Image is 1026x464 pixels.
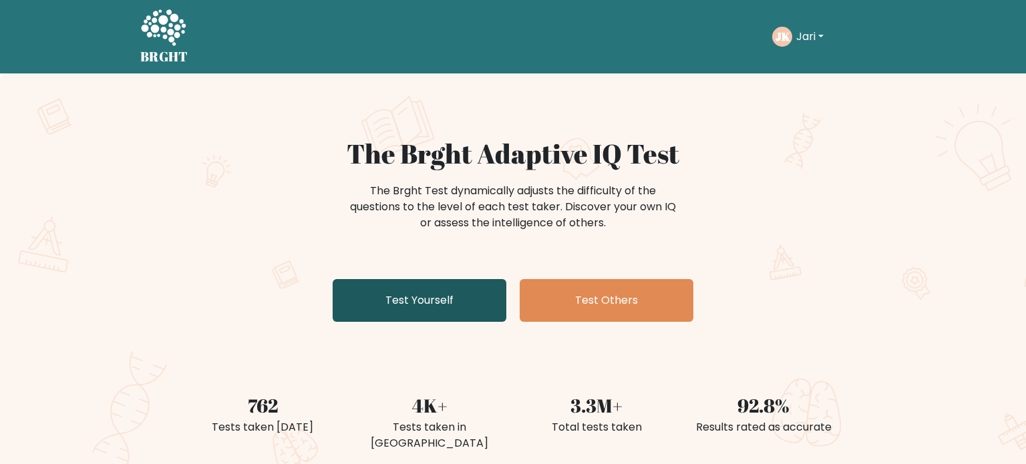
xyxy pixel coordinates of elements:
[688,391,839,419] div: 92.8%
[521,391,672,419] div: 3.3M+
[354,419,505,451] div: Tests taken in [GEOGRAPHIC_DATA]
[346,183,680,231] div: The Brght Test dynamically adjusts the difficulty of the questions to the level of each test take...
[354,391,505,419] div: 4K+
[187,138,839,170] h1: The Brght Adaptive IQ Test
[792,28,828,45] button: Jari
[140,49,188,65] h5: BRGHT
[187,391,338,419] div: 762
[776,29,790,44] text: JK
[521,419,672,435] div: Total tests taken
[520,279,693,322] a: Test Others
[140,5,188,68] a: BRGHT
[187,419,338,435] div: Tests taken [DATE]
[688,419,839,435] div: Results rated as accurate
[333,279,506,322] a: Test Yourself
